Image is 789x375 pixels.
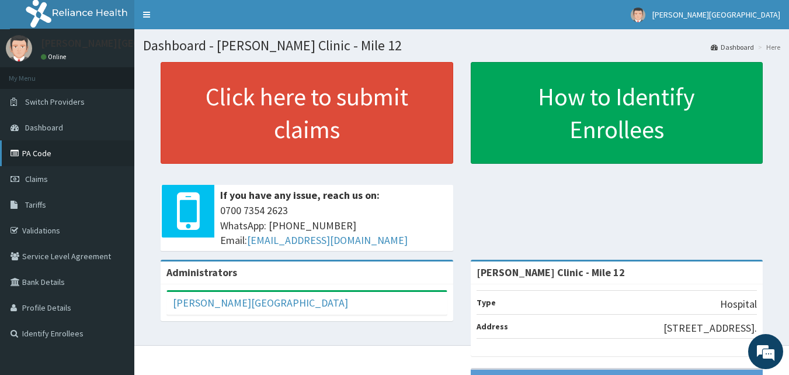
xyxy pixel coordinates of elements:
a: Online [41,53,69,61]
img: User Image [631,8,645,22]
span: Switch Providers [25,97,85,107]
a: Click here to submit claims [161,62,453,164]
p: Hospital [720,297,757,312]
a: Dashboard [711,42,754,52]
li: Here [755,42,780,52]
div: Chat with us now [61,66,196,81]
strong: [PERSON_NAME] Clinic - Mile 12 [477,266,625,279]
a: [EMAIL_ADDRESS][DOMAIN_NAME] [247,233,408,247]
img: User Image [6,35,32,61]
a: [PERSON_NAME][GEOGRAPHIC_DATA] [173,296,348,309]
b: If you have any issue, reach us on: [220,188,380,202]
span: Dashboard [25,122,63,133]
span: 0700 7354 2623 WhatsApp: [PHONE_NUMBER] Email: [220,203,447,248]
span: Claims [25,174,48,184]
b: Type [477,297,496,308]
p: [STREET_ADDRESS]. [663,321,757,336]
span: We're online! [68,113,161,231]
img: d_794563401_company_1708531726252_794563401 [22,59,47,88]
b: Administrators [166,266,237,279]
span: [PERSON_NAME][GEOGRAPHIC_DATA] [652,9,780,20]
div: Minimize live chat window [192,6,220,34]
a: How to Identify Enrollees [471,62,763,164]
b: Address [477,321,508,332]
h1: Dashboard - [PERSON_NAME] Clinic - Mile 12 [143,38,780,53]
p: [PERSON_NAME][GEOGRAPHIC_DATA] [41,38,214,49]
span: Tariffs [25,199,46,210]
textarea: Type your message and hit 'Enter' [6,250,223,291]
